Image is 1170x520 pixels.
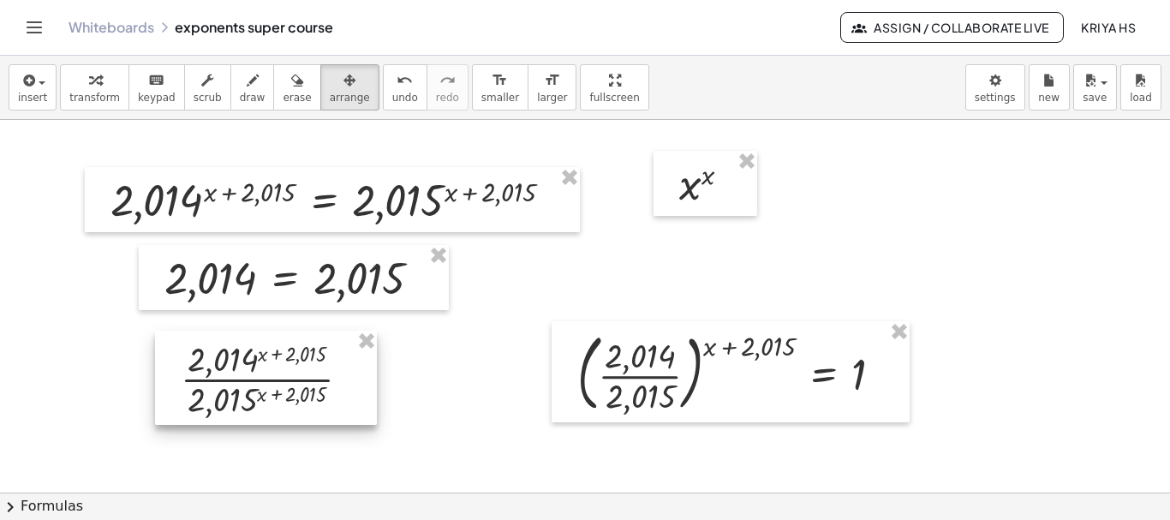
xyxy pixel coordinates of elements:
[69,19,154,36] a: Whiteboards
[472,64,528,111] button: format_sizesmaller
[1081,20,1136,35] span: KRIYA HS
[544,70,560,91] i: format_size
[138,92,176,104] span: keypad
[1130,92,1152,104] span: load
[1083,92,1107,104] span: save
[436,92,459,104] span: redo
[69,92,120,104] span: transform
[589,92,639,104] span: fullscreen
[1029,64,1070,111] button: new
[392,92,418,104] span: undo
[60,64,129,111] button: transform
[184,64,231,111] button: scrub
[230,64,275,111] button: draw
[528,64,576,111] button: format_sizelarger
[128,64,185,111] button: keyboardkeypad
[855,20,1049,35] span: Assign / Collaborate Live
[965,64,1025,111] button: settings
[148,70,164,91] i: keyboard
[1067,12,1149,43] button: KRIYA HS
[397,70,413,91] i: undo
[320,64,379,111] button: arrange
[481,92,519,104] span: smaller
[537,92,567,104] span: larger
[273,64,320,111] button: erase
[1073,64,1117,111] button: save
[1038,92,1060,104] span: new
[492,70,508,91] i: format_size
[21,14,48,41] button: Toggle navigation
[1120,64,1161,111] button: load
[194,92,222,104] span: scrub
[975,92,1016,104] span: settings
[18,92,47,104] span: insert
[383,64,427,111] button: undoundo
[240,92,266,104] span: draw
[580,64,648,111] button: fullscreen
[427,64,469,111] button: redoredo
[439,70,456,91] i: redo
[330,92,370,104] span: arrange
[283,92,311,104] span: erase
[9,64,57,111] button: insert
[840,12,1064,43] button: Assign / Collaborate Live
